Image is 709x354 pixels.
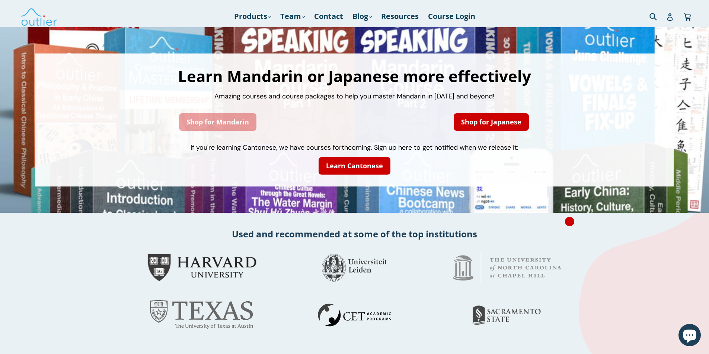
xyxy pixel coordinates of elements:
input: Search [648,9,668,24]
a: Course Login [424,10,479,23]
a: Products [230,10,275,23]
a: Blog [349,10,376,23]
span: If you're learning Cantonese, we have courses forthcoming. Sign up here to get notified when we r... [191,143,518,152]
span: Amazing courses and course packages to help you master Mandarin in [DATE] and beyond! [214,92,495,101]
img: Outlier Linguistics [20,6,58,27]
a: Team [277,10,309,23]
a: Shop for Mandarin [179,113,256,131]
a: Shop for Japanese [454,113,529,131]
h1: Learn Mandarin or Japanese more effectively [43,68,666,84]
a: Learn Cantonese [319,157,390,175]
inbox-online-store-chat: Shopify online store chat [676,324,703,348]
a: Contact [310,10,347,23]
a: Resources [377,10,422,23]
